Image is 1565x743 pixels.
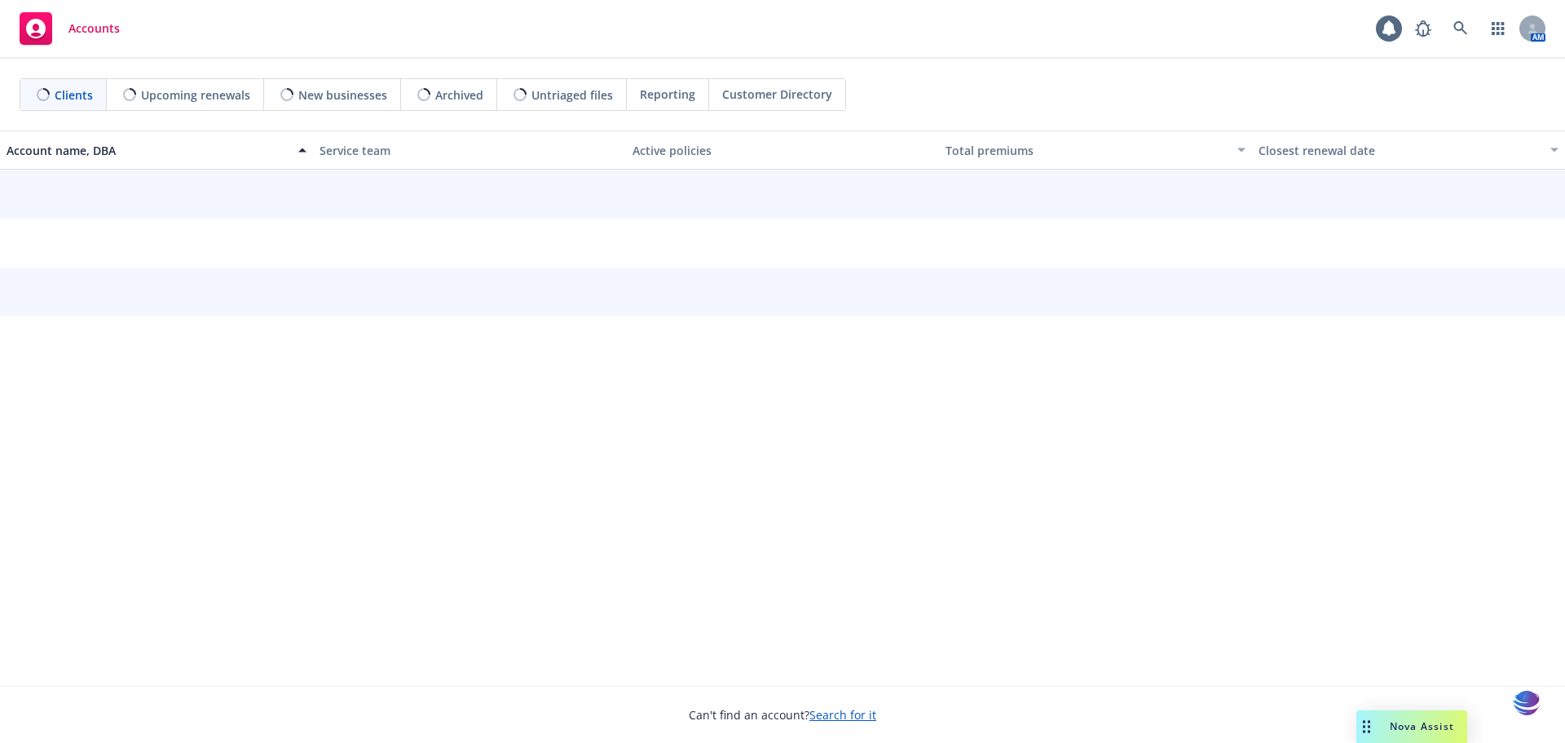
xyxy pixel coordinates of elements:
[1252,130,1565,170] button: Closest renewal date
[626,130,939,170] button: Active policies
[1444,12,1477,45] a: Search
[1482,12,1514,45] a: Switch app
[633,142,932,159] div: Active policies
[1407,12,1439,45] a: Report a Bug
[531,86,613,104] span: Untriaged files
[13,6,126,51] a: Accounts
[640,86,695,103] span: Reporting
[435,86,483,104] span: Archived
[1356,710,1467,743] button: Nova Assist
[1259,142,1541,159] div: Closest renewal date
[939,130,1252,170] button: Total premiums
[809,707,876,723] a: Search for it
[141,86,250,104] span: Upcoming renewals
[946,142,1228,159] div: Total premiums
[313,130,626,170] button: Service team
[722,86,832,103] span: Customer Directory
[1356,710,1377,743] div: Drag to move
[7,142,289,159] div: Account name, DBA
[320,142,619,159] div: Service team
[1390,719,1454,733] span: Nova Assist
[1513,688,1541,719] img: svg+xml;base64,PHN2ZyB3aWR0aD0iMzQiIGhlaWdodD0iMzQiIHZpZXdCb3g9IjAgMCAzNCAzNCIgZmlsbD0ibm9uZSIgeG...
[68,22,120,35] span: Accounts
[298,86,387,104] span: New businesses
[689,706,876,723] span: Can't find an account?
[55,86,93,104] span: Clients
